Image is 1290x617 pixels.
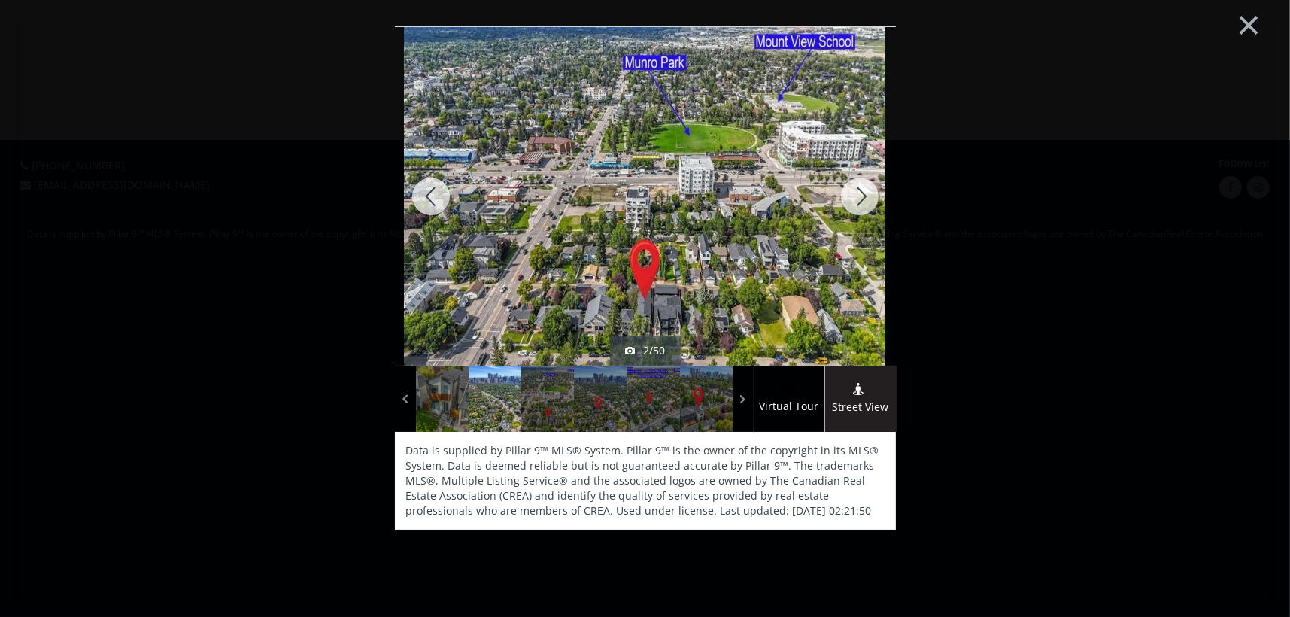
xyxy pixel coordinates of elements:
img: 420 14 Avenue NE Calgary, AB T2E 1E5 - Photo 3 of 50 [404,16,885,377]
a: virtual tour iconVirtual Tour [754,366,825,432]
div: Data is supplied by Pillar 9™ MLS® System. Pillar 9™ is the owner of the copyright in its MLS® Sy... [395,432,896,530]
span: Virtual Tour [754,398,824,415]
img: virtual tour icon [782,382,797,394]
span: Street View [825,399,897,416]
div: 2/50 [625,343,666,358]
